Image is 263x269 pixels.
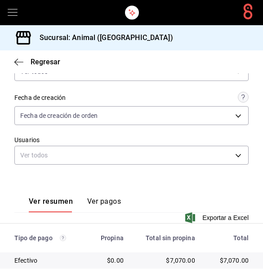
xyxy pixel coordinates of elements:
[31,58,60,66] span: Regresar
[20,111,98,120] span: Fecha de creación de orden
[60,235,66,241] svg: Los pagos realizados con Pay y otras terminales son montos brutos.
[14,256,75,265] div: Efectivo
[89,234,124,242] div: Propina
[138,234,195,242] div: Total sin propina
[138,256,195,265] div: $7,070.00
[14,93,66,103] div: Fecha de creación
[14,234,75,242] div: Tipo de pago
[187,212,249,223] button: Exportar a Excel
[210,234,249,242] div: Total
[14,58,60,66] button: Regresar
[89,256,124,265] div: $0.00
[87,197,121,212] button: Ver pagos
[7,7,18,18] button: open drawer
[14,137,249,143] label: Usuarios
[210,256,249,265] div: $7,070.00
[32,32,173,43] h3: Sucursal: Animal ([GEOGRAPHIC_DATA])
[29,197,73,212] button: Ver resumen
[14,146,249,165] div: Ver todos
[29,197,121,212] div: navigation tabs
